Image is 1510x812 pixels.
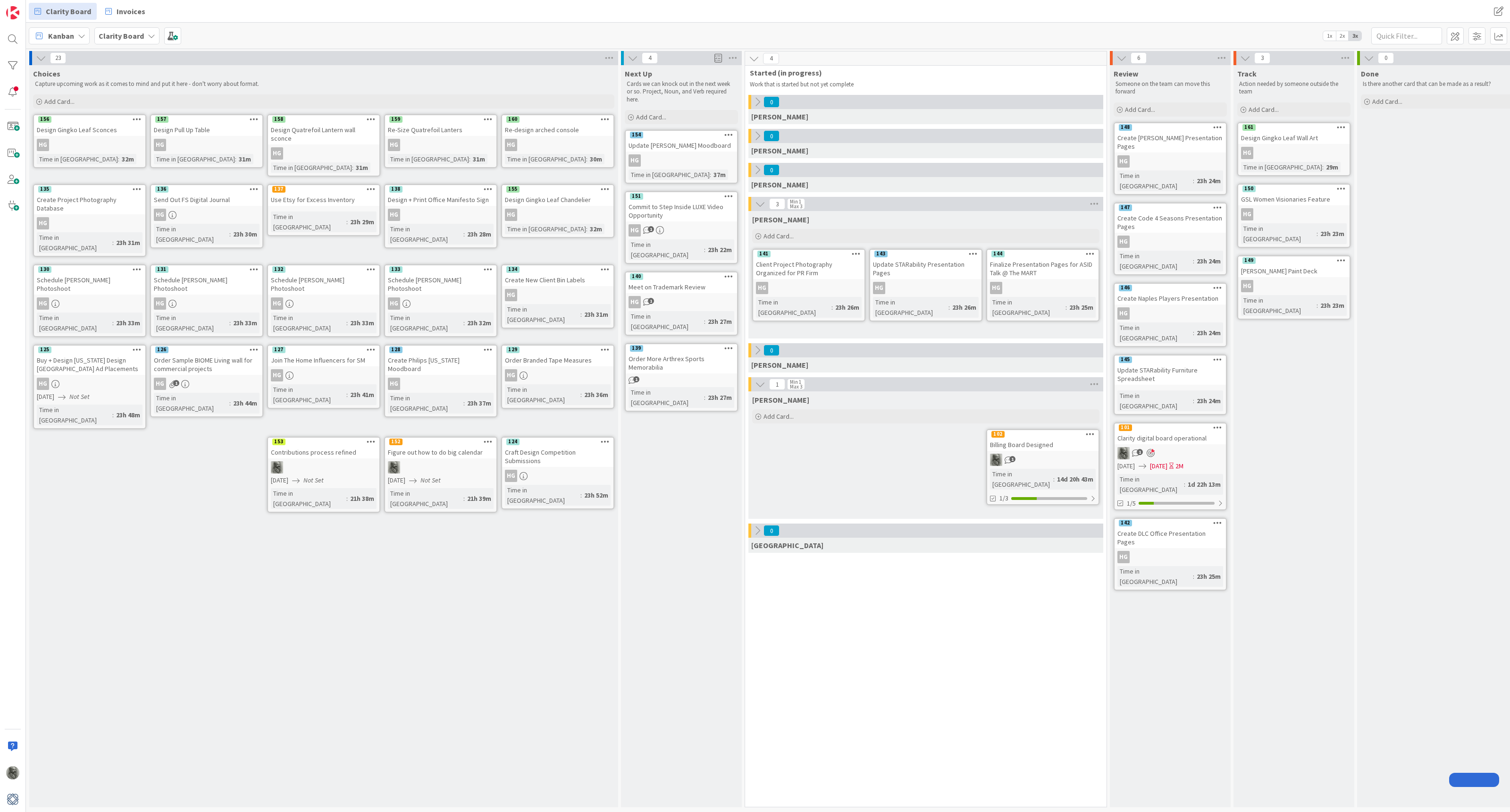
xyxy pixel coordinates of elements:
div: 154Update [PERSON_NAME] Moodboard [626,131,737,152]
span: : [229,229,231,239]
div: Design + Print Office Manifesto Sign [385,194,496,206]
div: 143Update STARability Presentation Pages [870,250,981,279]
a: 125Buy + Design [US_STATE] Design [GEOGRAPHIC_DATA] Ad PlacementsHG[DATE]Not SetTime in [GEOGRAPH... [33,345,146,429]
div: 150GSL Women Visionaries Feature [1238,185,1350,205]
div: Create Code 4 Seasons Presentation Pages [1115,212,1226,233]
div: HG [1117,155,1130,168]
div: 158 [268,115,379,124]
a: 147Create Code 4 Seasons Presentation PagesHGTime in [GEOGRAPHIC_DATA]:23h 24m [1114,203,1227,275]
div: HG [756,282,768,294]
div: 144 [987,250,1099,258]
div: Time in [GEOGRAPHIC_DATA] [1117,322,1193,343]
div: 157 [151,115,262,124]
div: 125 [34,346,145,354]
div: HG [870,282,981,294]
div: 155 [506,186,520,193]
span: : [1193,256,1194,266]
div: 157 [155,116,168,123]
span: : [352,162,353,173]
span: : [1317,228,1318,239]
div: 31m [353,162,370,173]
a: 144Finalize Presentation Pages for ASID Talk @ The MARTHGTime in [GEOGRAPHIC_DATA]:23h 25m [986,249,1099,321]
div: 23h 30m [231,229,260,239]
div: HG [388,139,400,151]
div: Design Gingko Leaf Chandelier [502,194,613,206]
div: 125Buy + Design [US_STATE] Design [GEOGRAPHIC_DATA] Ad Placements [34,346,145,375]
span: Add Card... [1125,105,1155,114]
span: : [463,318,465,328]
div: HG [1115,155,1226,168]
div: Time in [GEOGRAPHIC_DATA] [37,154,118,164]
div: HG [626,224,737,237]
a: 155Design Gingko Leaf ChandelierHGTime in [GEOGRAPHIC_DATA]:32m [501,184,614,238]
a: 149[PERSON_NAME] Paint DeckHGTime in [GEOGRAPHIC_DATA]:23h 23m [1237,255,1351,320]
a: 129Order Branded Tape MeasuresHGTime in [GEOGRAPHIC_DATA]:23h 36m [501,345,614,409]
div: 139 [630,345,643,352]
span: Add Card... [1372,97,1402,106]
div: 156Design Gingko Leaf Sconces [34,115,145,136]
a: 126Order Sample BIOME Living wall for commercial projectsHGTime in [GEOGRAPHIC_DATA]:23h 44m [150,345,263,417]
div: 23h 25m [1067,302,1096,313]
div: HG [753,282,864,294]
div: 23h 31m [582,309,611,320]
div: 23h 26m [950,302,979,313]
div: Send Out FS Digital Journal [151,194,262,206]
div: 157Design Pull Up Table [151,115,262,136]
a: 133Schedule [PERSON_NAME] PhotoshootHGTime in [GEOGRAPHIC_DATA]:23h 32m [384,264,497,337]
div: 161 [1242,124,1256,131]
div: 138 [389,186,403,193]
div: Schedule [PERSON_NAME] Photoshoot [268,274,379,295]
div: 131 [155,266,168,273]
div: Update STARability Presentation Pages [870,258,981,279]
div: 127 [268,346,379,354]
div: Time in [GEOGRAPHIC_DATA] [629,169,710,180]
div: Time in [GEOGRAPHIC_DATA] [271,162,352,173]
div: 23h 33m [348,318,377,328]
div: Time in [GEOGRAPHIC_DATA] [505,304,580,325]
span: : [831,302,833,313]
a: 132Schedule [PERSON_NAME] PhotoshootHGTime in [GEOGRAPHIC_DATA]:23h 33m [267,264,380,337]
div: HG [1238,280,1350,292]
div: 23h 29m [348,217,377,227]
div: 146 [1119,285,1132,291]
div: Create [PERSON_NAME] Presentation Pages [1115,132,1226,152]
div: 133 [385,265,496,274]
a: 143Update STARability Presentation PagesHGTime in [GEOGRAPHIC_DATA]:23h 26m [869,249,982,321]
div: 141Client Project Photography Organized for PR Firm [753,250,864,279]
span: : [118,154,119,164]
div: HG [268,147,379,160]
div: HG [1238,208,1350,220]
div: HG [629,154,641,167]
div: 151Commit to Step Inside LUXE Video Opportunity [626,192,737,221]
a: 154Update [PERSON_NAME] MoodboardHGTime in [GEOGRAPHIC_DATA]:37m [625,130,738,184]
span: Add Card... [763,232,794,240]
a: Clarity Board [29,3,97,20]
div: 29m [1324,162,1341,172]
div: Create Naples Players Presentation [1115,292,1226,304]
div: HG [37,217,49,229]
div: Create Project Photography Database [34,194,145,214]
div: 160 [502,115,613,124]
a: 139Order More Arthrex Sports MemorabiliaTime in [GEOGRAPHIC_DATA]:23h 27m [625,343,738,412]
div: Design Pull Up Table [151,124,262,136]
div: 135 [34,185,145,194]
div: Time in [GEOGRAPHIC_DATA] [388,224,463,245]
div: 143 [874,251,888,257]
div: HG [629,224,641,237]
div: 23h 26m [833,302,862,313]
div: 149 [1238,256,1350,265]
div: Time in [GEOGRAPHIC_DATA] [1241,223,1317,244]
span: : [948,302,950,313]
div: HG [34,297,145,310]
div: 31m [470,154,487,164]
div: 138Design + Print Office Manifesto Sign [385,185,496,206]
a: 150GSL Women Visionaries FeatureHGTime in [GEOGRAPHIC_DATA]:23h 23m [1237,184,1351,248]
div: Schedule [PERSON_NAME] Photoshoot [385,274,496,295]
div: HG [505,139,517,151]
div: 148Create [PERSON_NAME] Presentation Pages [1115,123,1226,152]
div: HG [34,217,145,229]
div: Meet on Trademark Review [626,281,737,293]
div: HG [1117,236,1130,248]
div: Time in [GEOGRAPHIC_DATA] [37,232,112,253]
div: 159 [389,116,403,123]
